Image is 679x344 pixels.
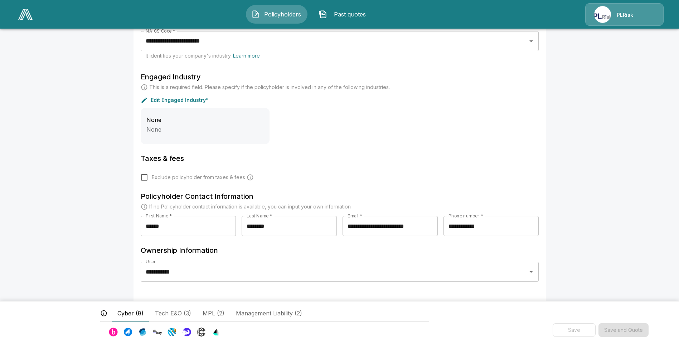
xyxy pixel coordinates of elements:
span: Policyholders [263,10,302,19]
label: User [146,259,156,265]
label: First Name * [146,213,172,219]
button: Past quotes IconPast quotes [313,5,375,24]
span: None [146,126,161,133]
p: Edit Engaged Industry* [151,98,208,103]
span: Exclude policyholder from taxes & fees [152,174,245,181]
label: Phone number * [448,213,483,219]
img: Carrier Logo [168,328,176,336]
img: Carrier Logo [197,328,206,336]
h6: Ownership Information [141,245,539,256]
svg: Carrier and processing fees will still be applied [247,174,254,181]
a: Learn more [233,53,260,59]
button: Open [526,267,536,277]
p: This is a required field. Please specify if the policyholder is involved in any of the following ... [149,84,390,91]
label: Email * [348,213,362,219]
label: NAICS Code * [146,28,175,34]
button: Open [526,36,536,46]
span: Cyber (8) [117,309,144,318]
span: MPL (2) [203,309,224,318]
img: Past quotes Icon [319,10,327,19]
h6: Engaged Industry [141,71,539,83]
button: Policyholders IconPolicyholders [246,5,307,24]
label: Last Name * [247,213,272,219]
span: Management Liability (2) [236,309,302,318]
img: Carrier Logo [153,328,162,336]
p: If no Policyholder contact information is available, you can input your own information [149,203,351,210]
img: Policyholders Icon [251,10,260,19]
img: Carrier Logo [182,328,191,336]
span: None [146,116,161,123]
img: Carrier Logo [212,328,220,336]
img: Carrier Logo [138,328,147,336]
span: Tech E&O (3) [155,309,191,318]
img: AA Logo [18,9,33,20]
span: Past quotes [330,10,369,19]
span: It identifies your company's industry. [146,53,260,59]
h6: Policyholder Contact Information [141,191,539,202]
h6: Taxes & fees [141,153,539,164]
